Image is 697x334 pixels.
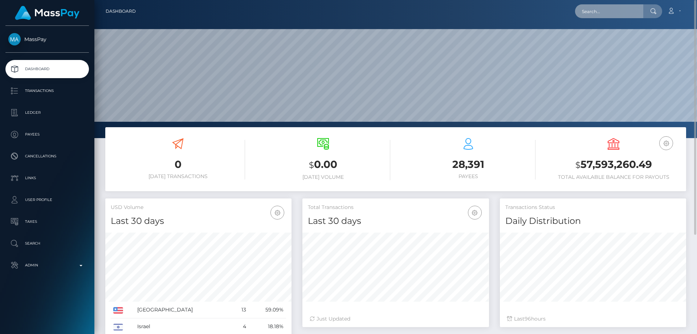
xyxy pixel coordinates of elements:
[113,307,123,314] img: US.png
[15,6,80,20] img: MassPay Logo
[5,234,89,253] a: Search
[8,33,21,45] img: MassPay
[525,315,531,322] span: 96
[5,147,89,165] a: Cancellations
[575,160,580,170] small: $
[111,215,286,228] h4: Last 30 days
[8,238,86,249] p: Search
[8,107,86,118] p: Ledger
[505,204,681,211] h5: Transactions Status
[256,174,390,180] h6: [DATE] Volume
[5,104,89,122] a: Ledger
[111,204,286,211] h5: USD Volume
[8,129,86,140] p: Payees
[106,4,136,19] a: Dashboard
[8,260,86,271] p: Admin
[310,315,481,323] div: Just Updated
[5,191,89,209] a: User Profile
[256,157,390,172] h3: 0.00
[309,160,314,170] small: $
[111,173,245,180] h6: [DATE] Transactions
[5,82,89,100] a: Transactions
[308,204,483,211] h5: Total Transactions
[233,302,249,318] td: 13
[249,302,286,318] td: 59.09%
[575,4,643,18] input: Search...
[8,173,86,184] p: Links
[8,194,86,205] p: User Profile
[308,215,483,228] h4: Last 30 days
[401,157,535,172] h3: 28,391
[546,157,681,172] h3: 57,593,260.49
[5,169,89,187] a: Links
[507,315,679,323] div: Last hours
[5,60,89,78] a: Dashboard
[113,324,123,330] img: IL.png
[5,213,89,231] a: Taxes
[8,85,86,96] p: Transactions
[5,36,89,43] span: MassPay
[505,215,681,228] h4: Daily Distribution
[401,173,535,180] h6: Payees
[111,157,245,172] h3: 0
[5,256,89,274] a: Admin
[8,151,86,162] p: Cancellations
[5,125,89,144] a: Payees
[546,174,681,180] h6: Total Available Balance for Payouts
[135,302,233,318] td: [GEOGRAPHIC_DATA]
[8,216,86,227] p: Taxes
[8,64,86,75] p: Dashboard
